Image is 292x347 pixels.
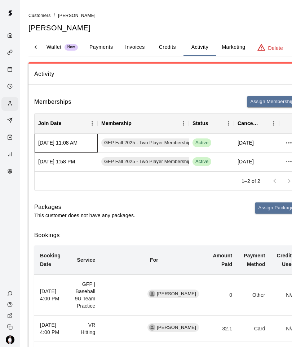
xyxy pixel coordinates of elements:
div: Status [189,113,234,133]
a: Customers [28,12,51,18]
p: 1–2 of 2 [242,177,260,185]
h6: Memberships [34,97,71,107]
span: [DATE] [238,158,254,165]
button: Menu [87,118,98,129]
div: Copy public page link [1,321,20,333]
td: 32.1 [207,316,238,342]
span: [DATE] [238,139,254,146]
button: Menu [178,118,189,129]
a: GFP Fall 2025 - Two Player Membership (One 8U or Under & One 9U and Over) [101,157,280,166]
div: [DATE] 11:08 AM [35,134,98,153]
a: View public page [1,310,20,321]
span: [PERSON_NAME] [154,291,199,297]
th: [DATE] 4:00 PM [34,316,66,342]
span: Customers [28,13,51,18]
li: / [54,12,55,19]
b: Amount Paid [213,253,232,267]
p: This customer does not have any packages. [34,212,135,219]
div: Cancel Date [238,113,258,133]
span: [PERSON_NAME] [154,324,199,331]
h6: Packages [34,202,135,212]
span: [PERSON_NAME] [58,13,96,18]
div: Mason Bell [149,291,155,297]
th: [DATE] 4:00 PM [34,275,66,316]
b: Payment Method [244,253,265,267]
td: GFP | Baseball 9U Team Practice [66,275,101,316]
p: Delete [268,44,283,52]
div: Membership [101,113,132,133]
div: Status [193,113,208,133]
td: Other [238,275,271,316]
div: Membership [98,113,189,133]
button: Menu [223,118,234,129]
a: Visit help center [1,299,20,310]
span: GFP Fall 2025 - Two Player Membership (One 8U or Under & One 9U and Over) [101,158,278,165]
div: [DATE] 1:58 PM [35,153,98,171]
b: For [150,257,158,263]
button: Activity [183,39,216,56]
a: GFP Fall 2025 - Two Player Membership (One 8U or Under & One 9U and Over) [101,138,280,147]
button: Sort [61,118,71,128]
div: Join Date [35,113,98,133]
span: Active [193,140,211,146]
button: Invoices [119,39,151,56]
span: Active [193,158,211,165]
span: New [65,45,78,50]
span: Active [193,138,211,147]
a: Contact Us [1,288,20,299]
td: Card [238,316,271,342]
div: Mason Bell [149,324,155,331]
span: Active [193,157,211,166]
p: Wallet [47,43,62,51]
img: Swift logo [3,6,17,20]
button: Credits [151,39,183,56]
button: Sort [132,118,142,128]
td: 0 [207,275,238,316]
button: Payments [84,39,119,56]
img: Travis Hamilton [6,335,14,344]
div: Join Date [38,113,61,133]
button: Sort [258,118,268,128]
b: Booking Date [40,253,61,267]
button: Marketing [216,39,251,56]
span: GFP Fall 2025 - Two Player Membership (One 8U or Under & One 9U and Over) [101,140,278,146]
button: Menu [268,118,279,129]
b: Service [77,257,96,263]
div: Cancel Date [234,113,279,133]
td: VR Hitting [66,316,101,342]
button: Sort [208,118,218,128]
